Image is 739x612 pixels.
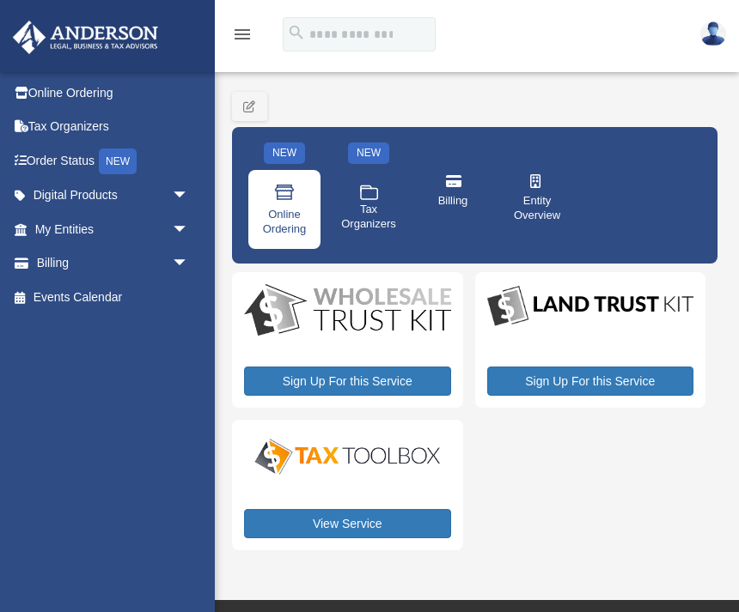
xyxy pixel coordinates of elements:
[348,142,389,164] div: NEW
[248,170,321,249] a: Online Ordering
[12,76,215,110] a: Online Ordering
[99,148,137,174] div: NEW
[12,110,215,144] a: Tax Organizers
[341,203,396,232] span: Tax Organizers
[501,162,573,234] a: Entity Overview
[333,170,405,249] a: Tax Organizers
[244,284,451,339] img: WS-Trust-Kit-lgo-1.jpg
[12,143,215,179] a: Order StatusNEW
[700,21,726,46] img: User Pic
[12,179,206,213] a: Digital Productsarrow_drop_down
[12,280,215,314] a: Events Calendar
[438,194,468,209] span: Billing
[172,212,206,247] span: arrow_drop_down
[172,246,206,282] span: arrow_drop_down
[12,212,215,246] a: My Entitiesarrow_drop_down
[232,24,253,45] i: menu
[513,194,561,223] span: Entity Overview
[487,367,694,396] a: Sign Up For this Service
[172,179,206,214] span: arrow_drop_down
[417,162,489,234] a: Billing
[232,30,253,45] a: menu
[8,21,163,54] img: Anderson Advisors Platinum Portal
[487,284,694,329] img: LandTrust_lgo-1.jpg
[12,246,215,281] a: Billingarrow_drop_down
[244,367,451,396] a: Sign Up For this Service
[287,23,306,42] i: search
[260,208,308,237] span: Online Ordering
[264,142,305,164] div: NEW
[244,509,451,538] a: View Service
